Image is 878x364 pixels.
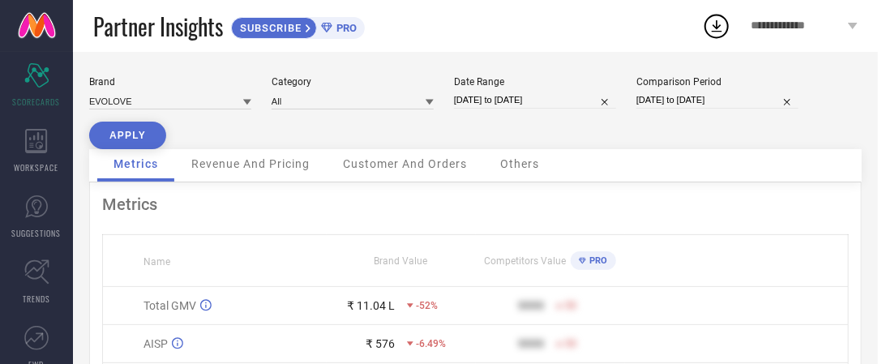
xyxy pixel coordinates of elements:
[15,161,59,173] span: WORKSPACE
[636,92,799,109] input: Select comparison period
[231,13,365,39] a: SUBSCRIBEPRO
[102,195,849,214] div: Metrics
[702,11,731,41] div: Open download list
[143,337,168,350] span: AISP
[366,337,395,350] div: ₹ 576
[565,338,576,349] span: 50
[347,299,395,312] div: ₹ 11.04 L
[191,157,310,170] span: Revenue And Pricing
[232,22,306,34] span: SUBSCRIBE
[518,299,544,312] div: 9999
[12,227,62,239] span: SUGGESTIONS
[454,92,616,109] input: Select date range
[113,157,158,170] span: Metrics
[93,10,223,43] span: Partner Insights
[454,76,616,88] div: Date Range
[23,293,50,305] span: TRENDS
[272,76,434,88] div: Category
[89,122,166,149] button: APPLY
[586,255,608,266] span: PRO
[343,157,467,170] span: Customer And Orders
[485,255,567,267] span: Competitors Value
[375,255,428,267] span: Brand Value
[500,157,539,170] span: Others
[636,76,799,88] div: Comparison Period
[89,76,251,88] div: Brand
[518,337,544,350] div: 9999
[13,96,61,108] span: SCORECARDS
[332,22,357,34] span: PRO
[143,299,196,312] span: Total GMV
[416,338,446,349] span: -6.49%
[416,300,438,311] span: -52%
[143,256,170,268] span: Name
[565,300,576,311] span: 50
